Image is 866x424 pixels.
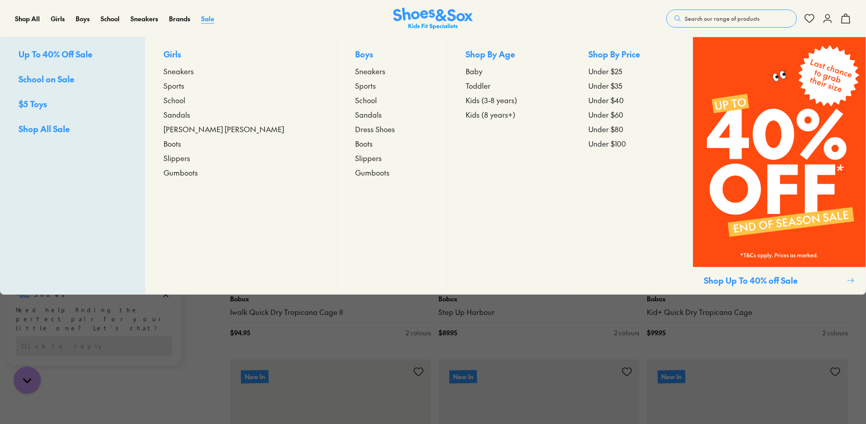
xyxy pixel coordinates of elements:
a: Toddler [466,80,552,91]
a: Under $40 [588,95,674,105]
span: Sandals [164,109,190,120]
a: Sneakers [355,66,429,76]
p: Shop By Price [588,48,674,62]
span: Brands [169,14,190,23]
span: Kids (3-8 years) [466,95,517,105]
p: Shop By Age [466,48,552,62]
span: Under $80 [588,124,623,134]
span: Under $40 [588,95,624,105]
a: Under $100 [588,138,674,149]
span: Search our range of products [685,14,760,23]
a: Slippers [164,152,318,163]
span: Sports [355,80,376,91]
a: Boots [164,138,318,149]
a: Baby [466,66,552,76]
img: SNS_WEBASSETS_GRID_1080x1440_3.png [693,37,866,267]
p: Bobux [647,294,848,304]
a: Shop All [15,14,40,24]
div: Campaign message [7,1,181,88]
a: Gumboots [355,167,429,178]
span: Sneakers [355,66,385,76]
a: Iwalk Quick Dry Tropicana Cage II [230,307,431,317]
span: Sneakers [130,14,158,23]
p: New In [241,370,269,384]
a: Under $25 [588,66,674,76]
a: Sneakers [164,66,318,76]
span: Shop All Sale [19,123,70,134]
span: Under $60 [588,109,623,120]
img: Shoes logo [16,10,30,25]
span: Boys [76,14,90,23]
a: Boots [355,138,429,149]
a: School [101,14,120,24]
span: $ 94.95 [230,328,250,338]
a: Shop Up To 40% off Sale [693,37,866,294]
a: Under $35 [588,80,674,91]
a: Sports [355,80,429,91]
span: $ 99.95 [647,328,665,338]
div: 2 colours [823,328,848,338]
a: Sneakers [130,14,158,24]
span: School [101,14,120,23]
span: $ 89.95 [438,328,457,338]
span: Under $100 [588,138,626,149]
a: Girls [51,14,65,24]
a: Under $60 [588,109,674,120]
p: Bobux [230,294,431,304]
span: Gumboots [355,167,390,178]
span: School [355,95,377,105]
a: [PERSON_NAME] [PERSON_NAME] [164,124,318,134]
a: Under $80 [588,124,674,134]
span: $5 Toys [19,98,47,110]
p: New In [658,370,685,384]
a: Sandals [164,109,318,120]
div: 2 colours [614,328,640,338]
span: Sports [164,80,184,91]
span: Kids (8 years+) [466,109,515,120]
a: Brands [169,14,190,24]
span: Slippers [355,152,382,163]
a: Sale [201,14,214,24]
a: Kid+ Quick Dry Tropicana Cage [647,307,848,317]
span: Toddler [466,80,491,91]
div: 2 colours [406,328,431,338]
span: Boots [164,138,181,149]
a: Kids (8 years+) [466,109,552,120]
a: School on Sale [19,73,127,87]
div: Message from Shoes. Need help finding the perfect pair for your little one? Let’s chat! [7,10,181,56]
span: Under $25 [588,66,622,76]
span: Up To 40% Off Sale [19,48,92,60]
a: Shoes & Sox [393,8,473,30]
a: Up To 40% Off Sale [19,48,127,62]
p: New In [449,370,477,384]
span: Slippers [164,152,190,163]
a: Dress Shoes [355,124,429,134]
span: Baby [466,66,482,76]
button: Dismiss campaign [159,11,172,24]
span: School on Sale [19,73,74,85]
span: Under $35 [588,80,622,91]
a: School [164,95,318,105]
span: School [164,95,185,105]
p: Shop Up To 40% off Sale [704,274,843,286]
a: Shop All Sale [19,123,127,137]
span: [PERSON_NAME] [PERSON_NAME] [164,124,284,134]
span: Gumboots [164,167,198,178]
a: Sports [164,80,318,91]
a: Slippers [355,152,429,163]
span: Girls [51,14,65,23]
p: Bobux [438,294,640,304]
a: Gumboots [164,167,318,178]
span: Shop All [15,14,40,23]
div: Need help finding the perfect pair for your little one? Let’s chat! [16,29,172,56]
span: Sneakers [164,66,194,76]
a: School [355,95,429,105]
img: SNS_Logo_Responsive.svg [393,8,473,30]
a: Kids (3-8 years) [466,95,552,105]
p: Boys [355,48,429,62]
span: Sale [201,14,214,23]
button: Search our range of products [666,10,797,28]
span: Dress Shoes [355,124,395,134]
span: Boots [355,138,373,149]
